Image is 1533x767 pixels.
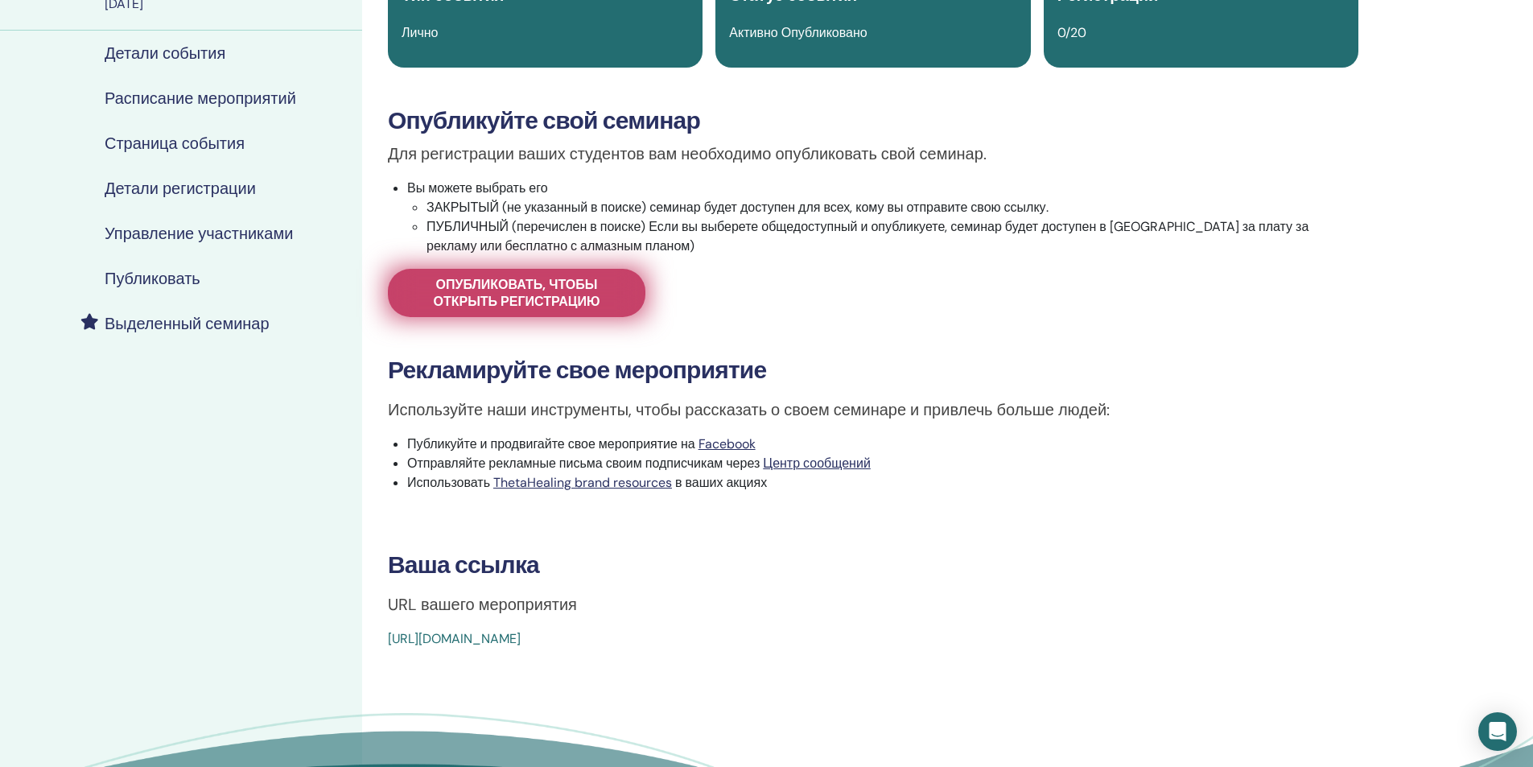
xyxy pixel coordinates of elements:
[105,269,200,288] h4: Публиковать
[388,356,1358,385] h3: Рекламируйте свое мероприятие
[699,435,756,452] a: Facebook
[105,89,296,108] h4: Расписание мероприятий
[427,217,1358,256] li: ПУБЛИЧНЫЙ (перечислен в поиске) Если вы выберете общедоступный и опубликуете, семинар будет досту...
[493,474,672,491] a: ThetaHealing brand resources
[105,134,245,153] h4: Страница события
[388,551,1358,579] h3: Ваша ссылка
[105,224,293,243] h4: Управление участниками
[388,630,521,647] a: [URL][DOMAIN_NAME]
[1478,712,1517,751] div: Open Intercom Messenger
[388,398,1358,422] p: Используйте наши инструменты, чтобы рассказать о своем семинаре и привлечь больше людей:
[105,179,256,198] h4: Детали регистрации
[105,43,225,63] h4: Детали события
[388,106,1358,135] h3: Опубликуйте свой семинар
[388,592,1358,616] p: URL вашего мероприятия
[763,455,871,472] a: Центр сообщений
[408,276,625,310] span: Опубликовать, чтобы открыть регистрацию
[402,24,439,41] span: Лично
[407,473,1358,493] li: Использовать в ваших акциях
[388,142,1358,166] p: Для регистрации ваших студентов вам необходимо опубликовать свой семинар.
[105,314,270,333] h4: Выделенный семинар
[729,24,867,41] span: Активно Опубликовано
[407,454,1358,473] li: Отправляйте рекламные письма своим подписчикам через
[388,269,645,317] a: Опубликовать, чтобы открыть регистрацию
[407,179,1358,256] li: Вы можете выбрать его
[427,198,1358,217] li: ЗАКРЫТЫЙ (не указанный в поиске) семинар будет доступен для всех, кому вы отправите свою ссылку.
[407,435,1358,454] li: Публикуйте и продвигайте свое мероприятие на
[1057,24,1086,41] span: 0/20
